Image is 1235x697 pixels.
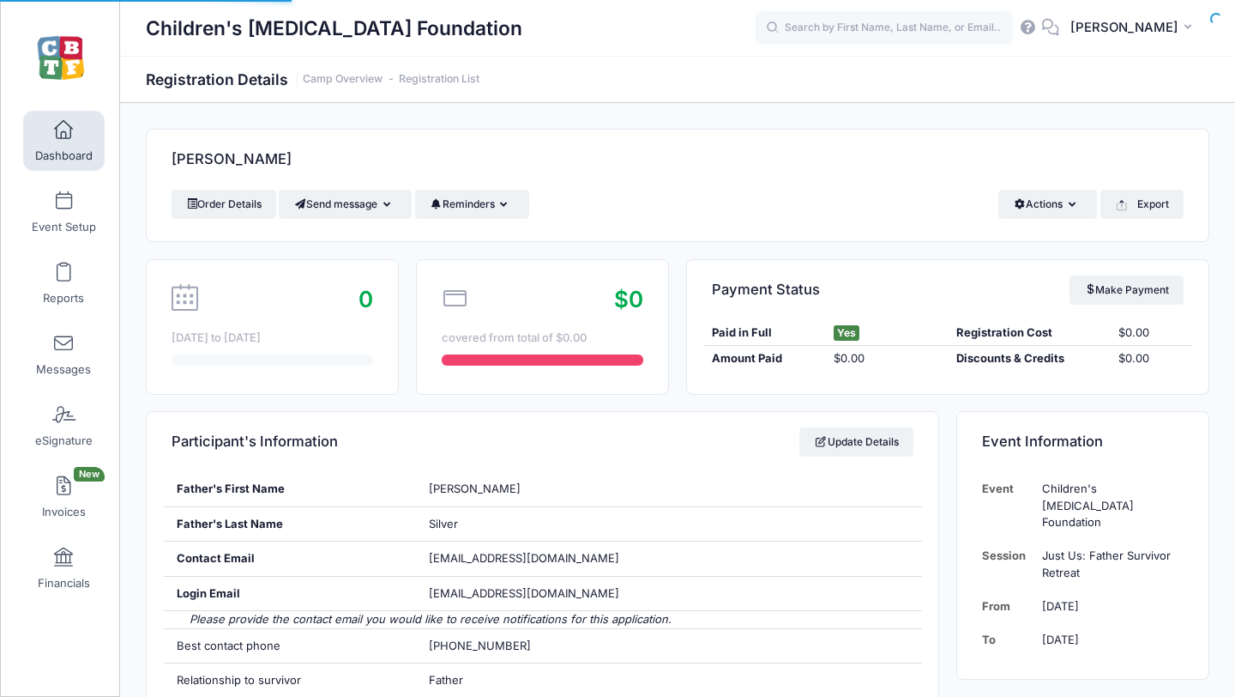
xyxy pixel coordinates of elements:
[703,350,825,367] div: Amount Paid
[32,220,96,234] span: Event Setup
[614,286,643,312] span: $0
[38,576,90,591] span: Financials
[399,73,479,86] a: Registration List
[1,18,121,100] a: Children's Brain Tumor Foundation
[1034,623,1184,657] td: [DATE]
[172,418,338,467] h4: Participant's Information
[279,190,412,219] button: Send message
[712,265,820,314] h4: Payment Status
[1070,18,1178,37] span: [PERSON_NAME]
[172,136,292,185] h4: [PERSON_NAME]
[23,396,105,456] a: eSignature
[1034,472,1184,539] td: Children's [MEDICAL_DATA] Foundation
[982,623,1034,657] td: To
[164,577,417,611] div: Login Email
[172,190,276,219] a: Order Details
[998,190,1097,219] button: Actions
[429,639,531,652] span: [PHONE_NUMBER]
[42,505,86,519] span: Invoices
[948,324,1111,342] div: Registration Cost
[948,350,1111,367] div: Discounts & Credits
[1034,590,1184,623] td: [DATE]
[172,330,373,347] div: [DATE] to [DATE]
[826,350,948,367] div: $0.00
[23,538,105,598] a: Financials
[358,286,373,312] span: 0
[1111,324,1192,342] div: $0.00
[982,539,1034,590] td: Session
[23,182,105,242] a: Event Setup
[303,73,383,86] a: Camp Overview
[429,482,521,495] span: [PERSON_NAME]
[799,427,913,457] a: Update Details
[23,324,105,385] a: Messages
[982,418,1103,467] h4: Event Information
[164,507,417,542] div: Father's Last Name
[35,148,93,163] span: Dashboard
[29,27,93,91] img: Children's Brain Tumor Foundation
[429,673,463,687] span: Father
[35,433,93,448] span: eSignature
[415,190,529,219] button: Reminders
[146,9,522,48] h1: Children's [MEDICAL_DATA] Foundation
[429,517,458,530] span: Silver
[834,325,859,341] span: Yes
[982,472,1034,539] td: Event
[164,629,417,664] div: Best contact phone
[1034,539,1184,590] td: Just Us: Father Survivor Retreat
[146,70,479,88] h1: Registration Details
[23,253,105,313] a: Reports
[43,291,84,306] span: Reports
[1100,190,1184,219] button: Export
[756,11,1013,45] input: Search by First Name, Last Name, or Email...
[164,542,417,576] div: Contact Email
[429,551,619,565] span: [EMAIL_ADDRESS][DOMAIN_NAME]
[442,330,643,347] div: covered from total of $0.00
[982,590,1034,623] td: From
[703,324,825,342] div: Paid in Full
[164,472,417,506] div: Father's First Name
[1059,9,1209,48] button: [PERSON_NAME]
[36,362,91,377] span: Messages
[164,611,922,628] div: Please provide the contact email you would like to receive notifications for this application.
[74,467,105,482] span: New
[23,467,105,527] a: InvoicesNew
[1069,276,1184,305] a: Make Payment
[23,111,105,171] a: Dashboard
[429,585,643,603] span: [EMAIL_ADDRESS][DOMAIN_NAME]
[1111,350,1192,367] div: $0.00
